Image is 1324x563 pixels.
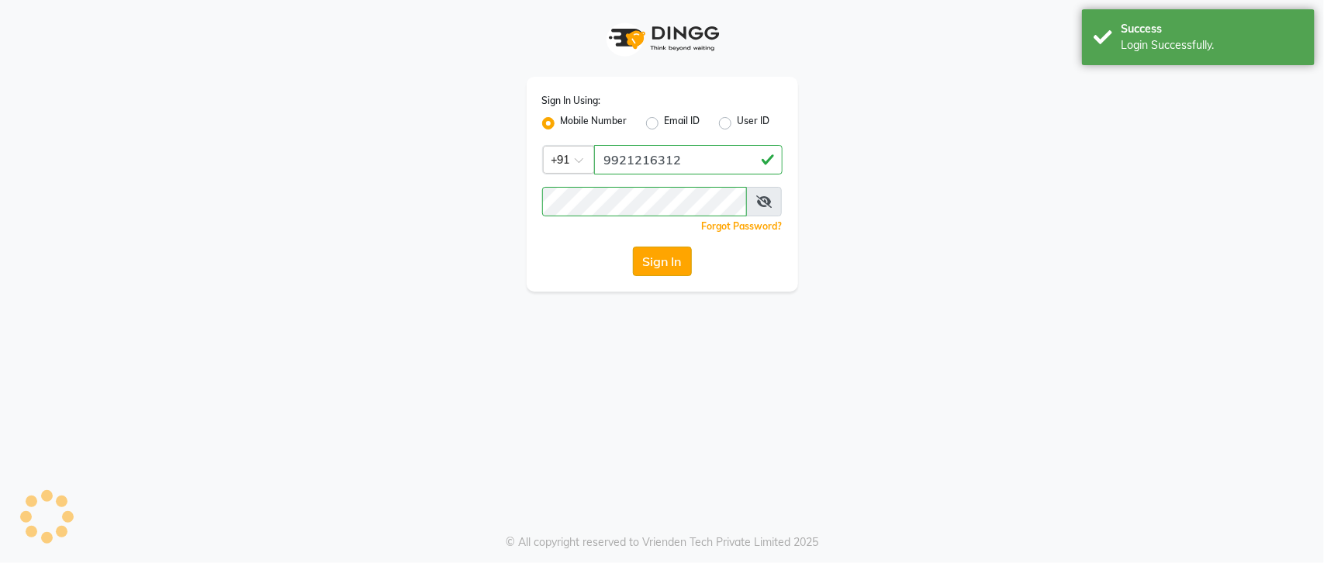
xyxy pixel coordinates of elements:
img: logo1.svg [600,16,724,61]
label: Email ID [665,114,700,133]
label: Mobile Number [561,114,627,133]
input: Username [542,187,747,216]
label: Sign In Using: [542,94,601,108]
input: Username [594,145,783,174]
button: Sign In [633,247,692,276]
a: Forgot Password? [702,220,783,232]
label: User ID [738,114,770,133]
div: Success [1121,21,1303,37]
div: Login Successfully. [1121,37,1303,54]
